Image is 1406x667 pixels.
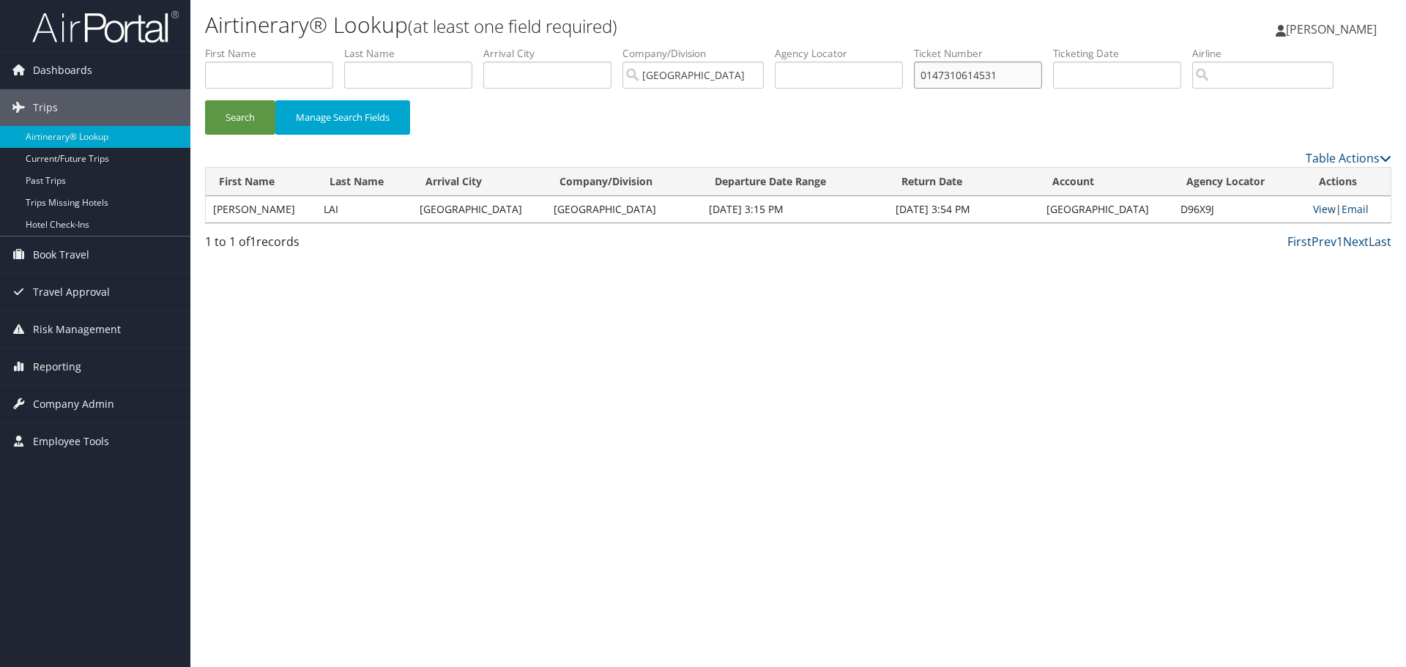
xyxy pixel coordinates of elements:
span: Employee Tools [33,423,109,460]
label: Last Name [344,46,483,61]
td: [DATE] 3:15 PM [702,196,888,223]
th: Last Name: activate to sort column ascending [316,168,412,196]
th: First Name: activate to sort column ascending [206,168,316,196]
label: Agency Locator [775,46,914,61]
button: Search [205,100,275,135]
label: Company/Division [622,46,775,61]
td: D96X9J [1173,196,1306,223]
td: [GEOGRAPHIC_DATA] [412,196,546,223]
label: Airline [1192,46,1344,61]
button: Manage Search Fields [275,100,410,135]
a: Next [1343,234,1369,250]
th: Company/Division [546,168,702,196]
h1: Airtinerary® Lookup [205,10,996,40]
label: Ticketing Date [1053,46,1192,61]
th: Actions [1306,168,1391,196]
a: View [1313,202,1336,216]
th: Account: activate to sort column ascending [1039,168,1173,196]
span: Company Admin [33,386,114,422]
span: Dashboards [33,52,92,89]
a: Email [1342,202,1369,216]
td: | [1306,196,1391,223]
span: [PERSON_NAME] [1286,21,1377,37]
a: First [1287,234,1312,250]
label: Ticket Number [914,46,1053,61]
a: 1 [1336,234,1343,250]
span: 1 [250,234,256,250]
label: First Name [205,46,344,61]
th: Agency Locator: activate to sort column ascending [1173,168,1306,196]
span: Risk Management [33,311,121,348]
span: Travel Approval [33,274,110,310]
div: 1 to 1 of records [205,233,486,258]
span: Trips [33,89,58,126]
td: LAI [316,196,412,223]
th: Departure Date Range: activate to sort column ascending [702,168,888,196]
td: [DATE] 3:54 PM [888,196,1039,223]
td: [PERSON_NAME] [206,196,316,223]
th: Return Date: activate to sort column ascending [888,168,1039,196]
img: airportal-logo.png [32,10,179,44]
small: (at least one field required) [408,14,617,38]
span: Reporting [33,349,81,385]
label: Arrival City [483,46,622,61]
td: [GEOGRAPHIC_DATA] [546,196,702,223]
a: Last [1369,234,1391,250]
a: [PERSON_NAME] [1276,7,1391,51]
a: Prev [1312,234,1336,250]
td: [GEOGRAPHIC_DATA] [1039,196,1173,223]
span: Book Travel [33,236,89,273]
a: Table Actions [1306,150,1391,166]
th: Arrival City: activate to sort column ascending [412,168,546,196]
